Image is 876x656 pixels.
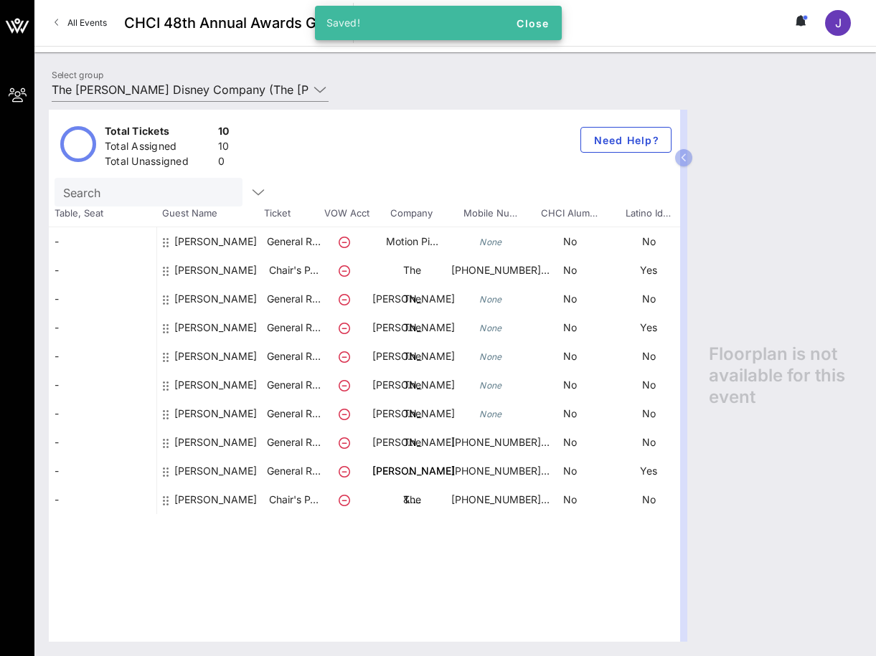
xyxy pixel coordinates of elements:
div: - [49,256,156,285]
p: No [530,256,609,285]
a: All Events [46,11,116,34]
span: Guest Name [156,206,264,221]
button: Need Help? [580,127,672,153]
p: No [530,227,609,256]
i: None [479,294,502,305]
span: Ticket [264,206,321,221]
div: Maria Kirby [174,428,257,526]
p: General R… [265,227,322,256]
span: Company [372,206,451,221]
p: No [530,342,609,371]
p: [PHONE_NUMBER]… [451,457,530,485]
div: Jaqueline Serrano [174,256,257,353]
p: No [609,342,688,371]
p: General R… [265,313,322,342]
p: The [PERSON_NAME] … [372,256,451,342]
p: [PHONE_NUMBER]… [451,256,530,285]
span: Saved! [326,16,361,29]
p: The [PERSON_NAME] … [372,371,451,457]
i: None [479,237,502,247]
span: Table, Seat [49,206,156,221]
div: 10 [218,124,230,142]
div: Neri Martinez [174,457,257,554]
p: Chair's P… [265,485,322,514]
div: 0 [218,154,230,172]
p: [PERSON_NAME] & … [372,457,451,514]
div: - [49,227,156,256]
div: - [49,371,156,399]
div: Susan Fox [174,485,257,583]
span: Need Help? [593,134,659,146]
span: CHCI 48th Annual Awards Gala [124,12,336,34]
p: No [609,428,688,457]
p: General R… [265,342,322,371]
span: VOW Acct [321,206,372,221]
p: General R… [265,399,322,428]
p: Motion Pi… [372,227,451,256]
i: None [479,351,502,362]
div: - [49,457,156,485]
p: Yes [609,313,688,342]
span: All Events [67,17,107,28]
i: None [479,409,502,419]
p: General R… [265,457,322,485]
i: None [479,380,502,391]
p: The [PERSON_NAME] … [372,399,451,485]
p: Chair's P… [265,256,322,285]
p: The [PERSON_NAME] … [372,342,451,428]
p: General R… [265,428,322,457]
span: Close [516,17,550,29]
p: Yes [609,457,688,485]
div: Jessica Moore [174,285,257,382]
div: - [49,399,156,428]
p: No [609,227,688,256]
p: The [PERSON_NAME] … [372,313,451,399]
p: No [530,285,609,313]
div: 10 [218,139,230,157]
p: No [530,313,609,342]
div: - [49,485,156,514]
div: J [825,10,851,36]
p: [PHONE_NUMBER]… [451,428,530,457]
span: Floorplan is not available for this event [709,343,862,408]
p: [PHONE_NUMBER]… [451,485,530,514]
p: No [609,399,688,428]
label: Select group [52,70,103,80]
p: No [530,371,609,399]
div: Total Assigned [105,139,212,157]
p: No [530,457,609,485]
button: Close [510,10,556,36]
div: - [49,428,156,457]
p: The [PERSON_NAME] … [372,428,451,514]
p: The [PERSON_NAME] … [372,285,451,371]
div: Karen Greenfield [174,342,257,439]
p: No [530,485,609,514]
p: No [609,371,688,399]
p: No [530,428,609,457]
div: Total Tickets [105,124,212,142]
div: Maggie Lewis [174,399,257,497]
p: General R… [265,371,322,399]
p: No [609,285,688,313]
div: Jose Gonzalez [174,313,257,411]
span: Mobile Nu… [451,206,529,221]
div: - [49,313,156,342]
div: Alivia Roberts [174,227,257,325]
div: - [49,285,156,313]
p: The [PERSON_NAME] … [372,485,451,571]
span: Latino Id… [608,206,687,221]
p: General R… [265,285,322,313]
p: No [530,399,609,428]
span: J [835,16,842,30]
p: Yes [609,256,688,285]
div: - [49,342,156,371]
span: CHCI Alum… [529,206,608,221]
div: Katelyn Lamson [174,371,257,468]
p: No [609,485,688,514]
div: Total Unassigned [105,154,212,172]
i: None [479,323,502,333]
